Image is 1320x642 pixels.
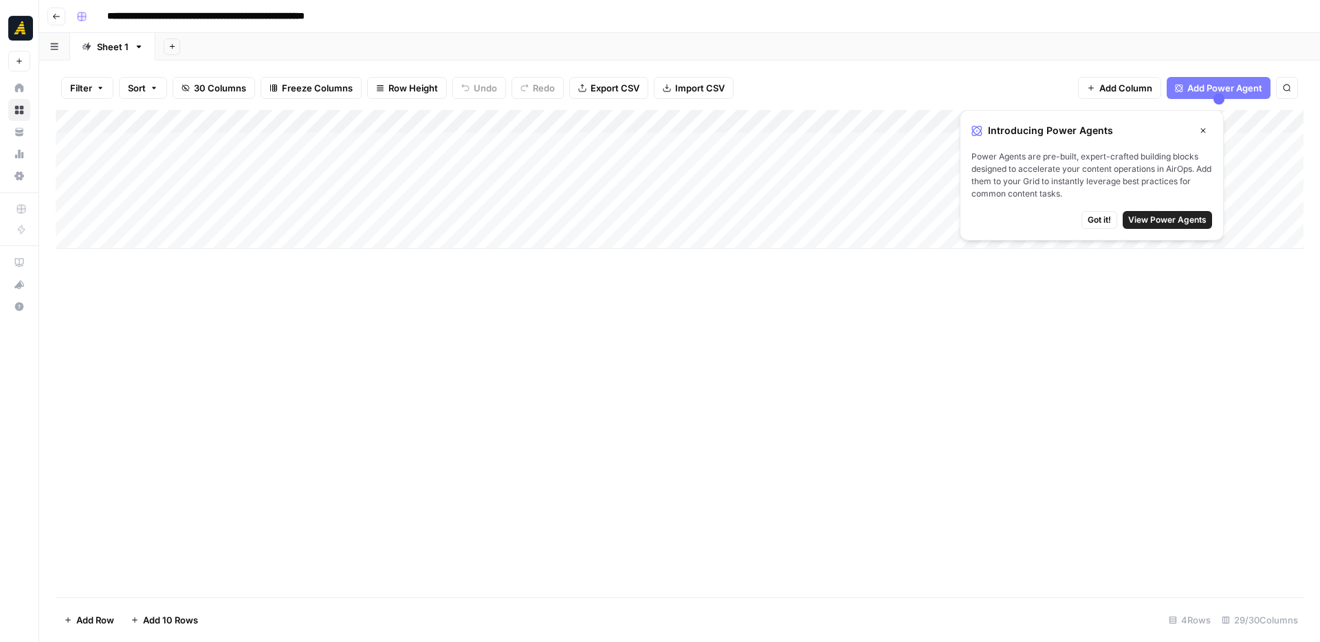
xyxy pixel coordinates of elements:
span: View Power Agents [1128,214,1207,226]
button: Add Column [1078,77,1161,99]
span: Freeze Columns [282,81,353,95]
button: Workspace: Marketers in Demand [8,11,30,45]
button: Sort [119,77,167,99]
img: Marketers in Demand Logo [8,16,33,41]
span: Import CSV [675,81,725,95]
span: Add Row [76,613,114,627]
span: Export CSV [591,81,639,95]
div: Introducing Power Agents [971,122,1212,140]
button: 30 Columns [173,77,255,99]
button: Redo [511,77,564,99]
a: Usage [8,143,30,165]
span: Got it! [1088,214,1111,226]
a: Home [8,77,30,99]
a: Sheet 1 [70,33,155,60]
button: Undo [452,77,506,99]
button: What's new? [8,274,30,296]
span: Row Height [388,81,438,95]
span: 30 Columns [194,81,246,95]
button: Add Power Agent [1167,77,1270,99]
a: AirOps Academy [8,252,30,274]
div: 4 Rows [1163,609,1216,631]
span: Add 10 Rows [143,613,198,627]
a: Browse [8,99,30,121]
button: Filter [61,77,113,99]
div: 29/30 Columns [1216,609,1303,631]
button: Add Row [56,609,122,631]
span: Undo [474,81,497,95]
button: Freeze Columns [261,77,362,99]
button: Got it! [1081,211,1117,229]
span: Power Agents are pre-built, expert-crafted building blocks designed to accelerate your content op... [971,151,1212,200]
button: Import CSV [654,77,734,99]
span: Redo [533,81,555,95]
span: Sort [128,81,146,95]
button: View Power Agents [1123,211,1212,229]
span: Add Power Agent [1187,81,1262,95]
button: Export CSV [569,77,648,99]
a: Your Data [8,121,30,143]
a: Settings [8,165,30,187]
button: Help + Support [8,296,30,318]
div: What's new? [9,274,30,295]
span: Filter [70,81,92,95]
button: Row Height [367,77,447,99]
span: Add Column [1099,81,1152,95]
button: Add 10 Rows [122,609,206,631]
div: Sheet 1 [97,40,129,54]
